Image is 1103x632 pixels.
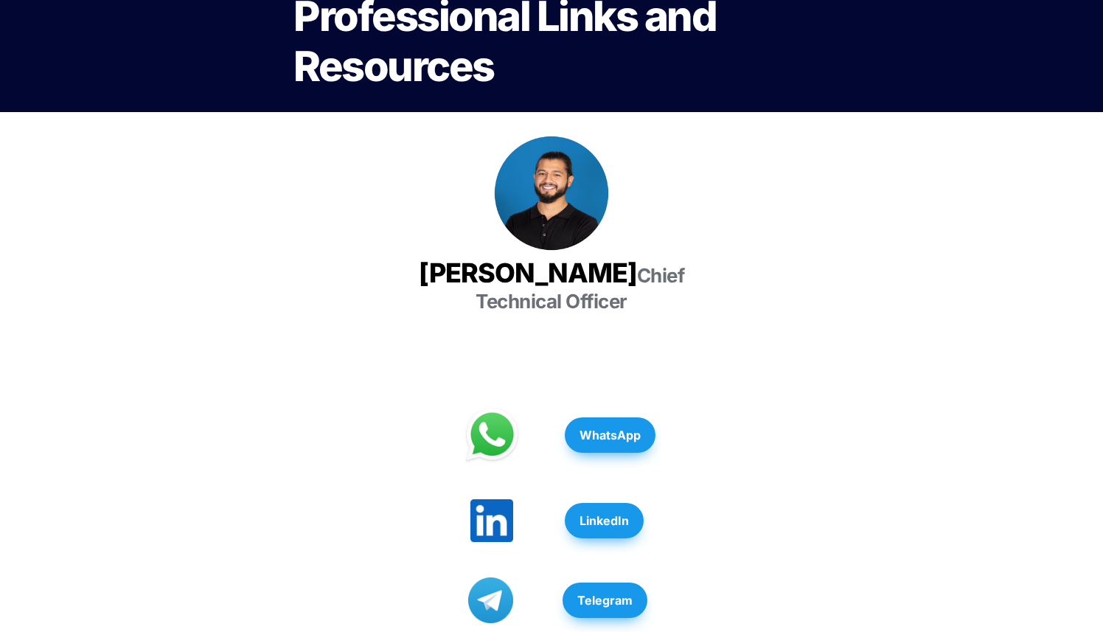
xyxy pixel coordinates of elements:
strong: WhatsApp [580,428,641,442]
button: WhatsApp [565,417,655,453]
span: [PERSON_NAME] [419,257,637,289]
button: LinkedIn [565,503,644,538]
a: LinkedIn [565,496,644,546]
strong: LinkedIn [580,513,629,528]
strong: Telegram [577,593,633,608]
a: Telegram [563,575,647,625]
button: Telegram [563,583,647,618]
a: WhatsApp [565,410,655,460]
